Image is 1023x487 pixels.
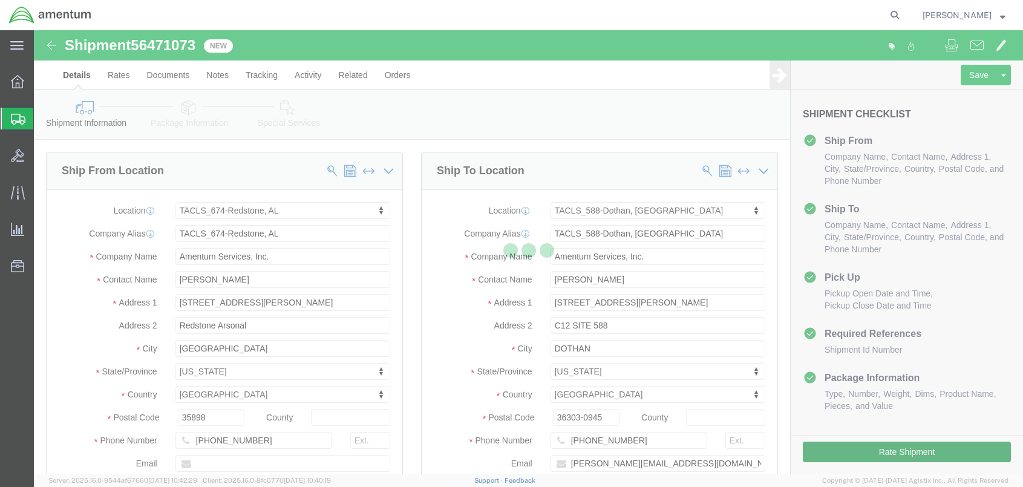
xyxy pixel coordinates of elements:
[474,477,505,484] a: Support
[48,477,197,484] span: Server: 2025.16.0-9544af67660
[923,8,992,22] span: Richard Mick
[203,477,331,484] span: Client: 2025.16.0-8fc0770
[822,476,1008,486] span: Copyright © [DATE]-[DATE] Agistix Inc., All Rights Reserved
[922,8,1006,22] button: [PERSON_NAME]
[148,477,197,484] span: [DATE] 10:42:29
[8,6,92,24] img: logo
[284,477,331,484] span: [DATE] 10:40:19
[505,477,535,484] a: Feedback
